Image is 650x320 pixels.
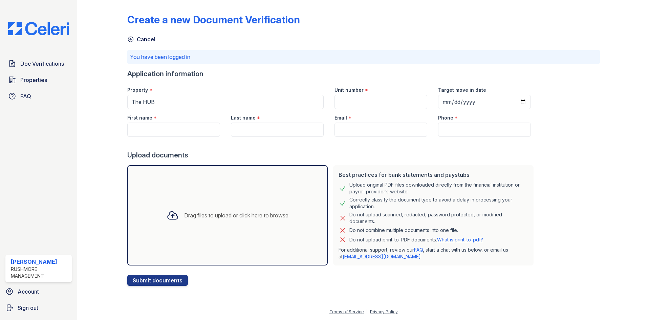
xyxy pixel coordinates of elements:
[127,114,152,121] label: First name
[18,304,38,312] span: Sign out
[334,114,347,121] label: Email
[11,266,69,279] div: Rushmore Management
[339,171,528,179] div: Best practices for bank statements and paystubs
[366,309,368,314] div: |
[20,92,31,100] span: FAQ
[438,114,453,121] label: Phone
[349,182,528,195] div: Upload original PDF files downloaded directly from the financial institution or payroll provider’...
[329,309,364,314] a: Terms of Service
[20,76,47,84] span: Properties
[3,285,74,298] a: Account
[414,247,423,253] a: FAQ
[127,87,148,93] label: Property
[3,301,74,315] a: Sign out
[20,60,64,68] span: Doc Verifications
[127,150,536,160] div: Upload documents
[184,211,288,219] div: Drag files to upload or click here to browse
[11,258,69,266] div: [PERSON_NAME]
[349,236,483,243] p: Do not upload print-to-PDF documents.
[343,254,421,259] a: [EMAIL_ADDRESS][DOMAIN_NAME]
[231,114,256,121] label: Last name
[349,211,528,225] div: Do not upload scanned, redacted, password protected, or modified documents.
[3,22,74,35] img: CE_Logo_Blue-a8612792a0a2168367f1c8372b55b34899dd931a85d93a1a3d3e32e68fde9ad4.png
[5,57,72,70] a: Doc Verifications
[334,87,364,93] label: Unit number
[130,53,597,61] p: You have been logged in
[438,87,486,93] label: Target move in date
[370,309,398,314] a: Privacy Policy
[127,275,188,286] button: Submit documents
[127,69,536,79] div: Application information
[18,287,39,296] span: Account
[349,226,458,234] div: Do not combine multiple documents into one file.
[5,89,72,103] a: FAQ
[437,237,483,242] a: What is print-to-pdf?
[127,14,300,26] div: Create a new Document Verification
[349,196,528,210] div: Correctly classify the document type to avoid a delay in processing your application.
[127,35,155,43] a: Cancel
[339,247,528,260] p: For additional support, review our , start a chat with us below, or email us at
[5,73,72,87] a: Properties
